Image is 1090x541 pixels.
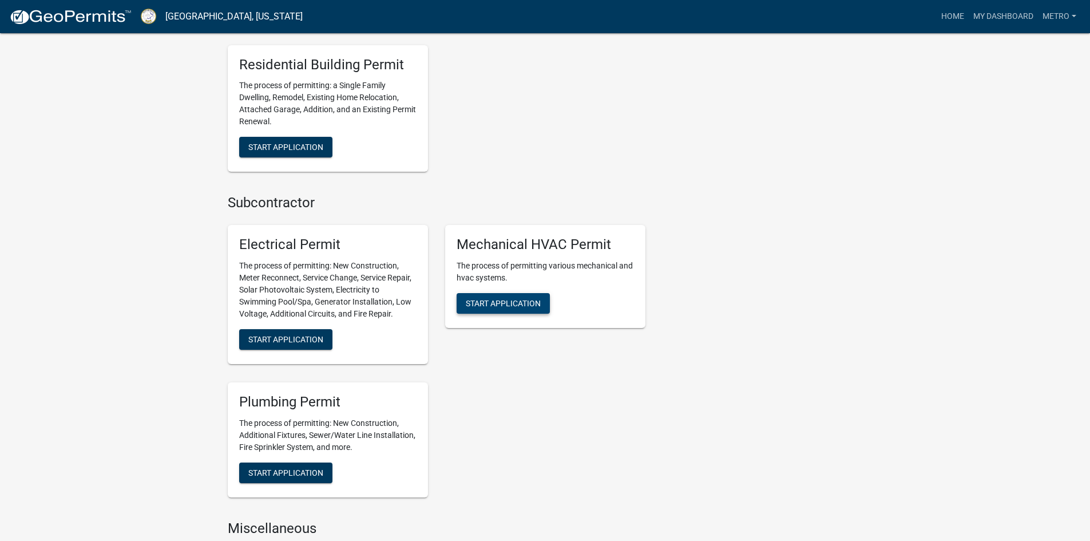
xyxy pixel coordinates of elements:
h5: Residential Building Permit [239,57,417,73]
a: Home [937,6,969,27]
a: Metro [1038,6,1081,27]
h5: Plumbing Permit [239,394,417,410]
h4: Miscellaneous [228,520,645,537]
button: Start Application [239,329,332,350]
p: The process of permitting: New Construction, Additional Fixtures, Sewer/Water Line Installation, ... [239,417,417,453]
a: [GEOGRAPHIC_DATA], [US_STATE] [165,7,303,26]
span: Start Application [248,335,323,344]
button: Start Application [239,463,332,483]
span: Start Application [248,468,323,477]
h5: Mechanical HVAC Permit [457,236,634,253]
img: Putnam County, Georgia [141,9,156,24]
h5: Electrical Permit [239,236,417,253]
a: My Dashboard [969,6,1038,27]
span: Start Application [248,143,323,152]
p: The process of permitting: a Single Family Dwelling, Remodel, Existing Home Relocation, Attached ... [239,80,417,128]
button: Start Application [239,137,332,157]
button: Start Application [457,293,550,314]
p: The process of permitting various mechanical and hvac systems. [457,260,634,284]
span: Start Application [466,299,541,308]
h4: Subcontractor [228,195,645,211]
p: The process of permitting: New Construction, Meter Reconnect, Service Change, Service Repair, Sol... [239,260,417,320]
